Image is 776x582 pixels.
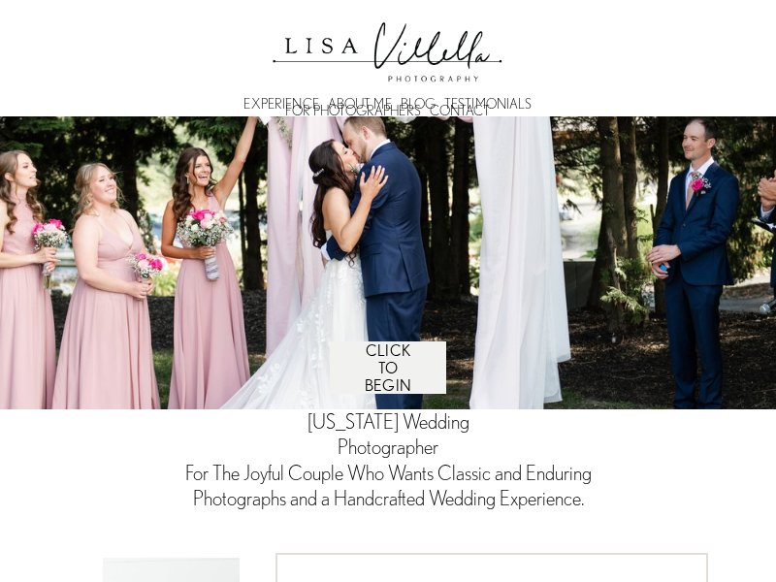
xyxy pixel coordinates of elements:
[262,2,514,91] img: Lisa Villella Photography
[184,461,592,512] h3: For The Joyful Couple Who Wants Classic and Enduring Photographs and a Handcrafted Wedding Experi...
[444,101,533,108] a: TESTIMONIALS
[401,101,436,108] a: BLOG
[330,341,446,394] a: CLICK TO BEGIN
[272,409,504,461] h1: [US_STATE] Wedding Photographer
[430,108,491,114] a: CONTACT
[328,101,392,108] a: ABOUT ME
[243,101,318,108] a: EXPERIENCE
[285,108,420,114] a: FOR PHOTOGRAPHERS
